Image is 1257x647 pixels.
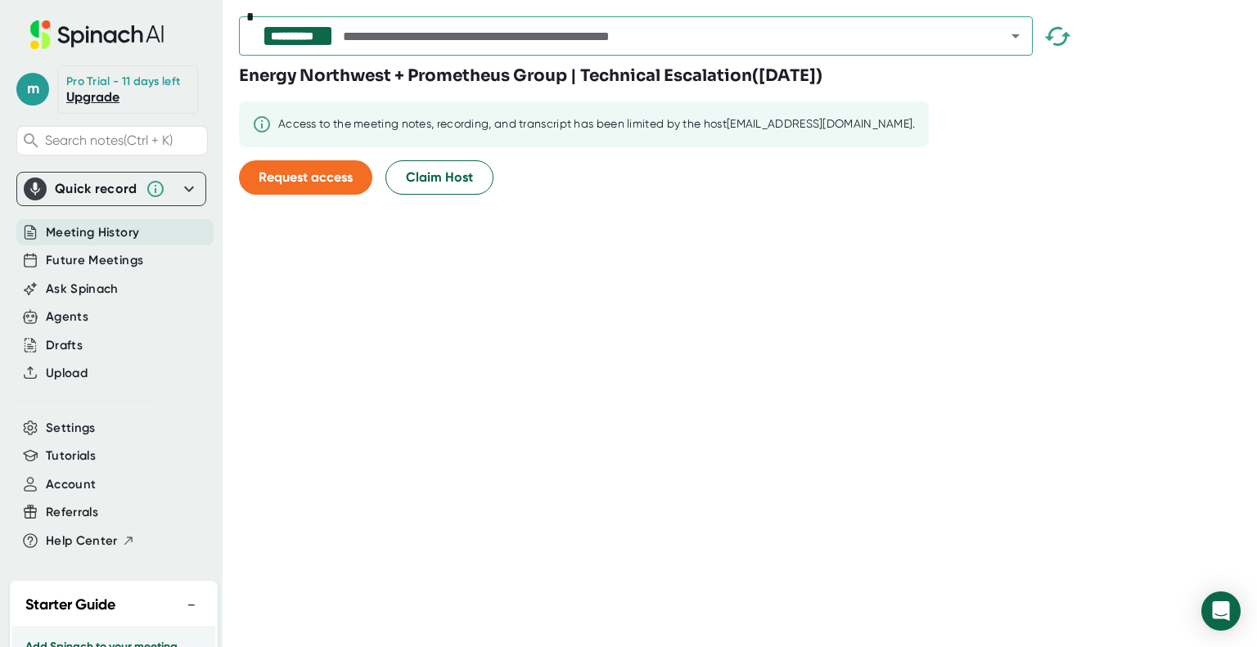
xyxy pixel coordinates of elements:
button: Settings [46,419,96,438]
span: Claim Host [406,168,473,187]
button: Future Meetings [46,251,143,270]
span: Help Center [46,532,118,550]
button: Referrals [46,503,98,522]
a: Upgrade [66,89,119,105]
button: Help Center [46,532,135,550]
button: Ask Spinach [46,280,119,299]
button: Claim Host [385,160,493,195]
button: Drafts [46,336,83,355]
span: Request access [259,169,353,185]
button: Open [1004,25,1027,47]
button: Tutorials [46,447,96,465]
div: Quick record [55,181,137,197]
div: Open Intercom Messenger [1201,591,1241,631]
button: Request access [239,160,372,195]
h3: Energy Northwest + Prometheus Group | Technical Escalation ( [DATE] ) [239,64,822,88]
button: Account [46,475,96,494]
button: − [181,593,202,617]
button: Upload [46,364,88,383]
div: Quick record [24,173,199,205]
span: Search notes (Ctrl + K) [45,133,173,148]
button: Meeting History [46,223,139,242]
span: m [16,73,49,106]
div: Pro Trial - 11 days left [66,74,180,89]
div: Access to the meeting notes, recording, and transcript has been limited by the host [EMAIL_ADDRES... [278,117,916,132]
h2: Starter Guide [25,594,115,616]
button: Agents [46,308,88,326]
